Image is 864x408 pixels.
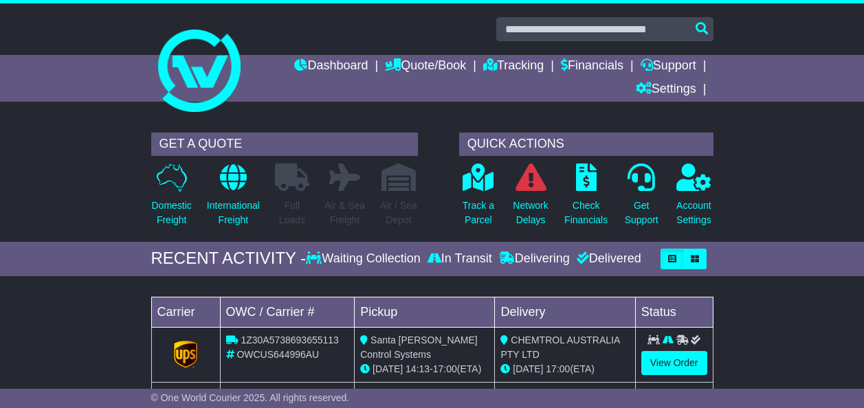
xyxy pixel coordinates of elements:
[641,351,707,375] a: View Order
[459,133,713,156] div: QUICK ACTIONS
[385,55,466,78] a: Quote/Book
[151,392,350,403] span: © One World Courier 2025. All rights reserved.
[500,362,629,376] div: (ETA)
[561,55,623,78] a: Financials
[546,363,570,374] span: 17:00
[462,163,495,235] a: Track aParcel
[641,55,696,78] a: Support
[152,199,192,227] p: Domestic Freight
[483,55,544,78] a: Tracking
[564,163,608,235] a: CheckFinancials
[625,199,658,227] p: Get Support
[151,163,192,235] a: DomesticFreight
[236,349,319,360] span: OWCUS644996AU
[206,163,261,235] a: InternationalFreight
[513,363,543,374] span: [DATE]
[564,199,608,227] p: Check Financials
[151,297,220,327] td: Carrier
[636,78,696,102] a: Settings
[174,341,197,368] img: GetCarrierServiceLogo
[207,199,260,227] p: International Freight
[513,199,548,227] p: Network Delays
[151,249,307,269] div: RECENT ACTIVITY -
[433,363,457,374] span: 17:00
[324,199,365,227] p: Air & Sea Freight
[495,297,635,327] td: Delivery
[496,251,573,267] div: Delivering
[406,363,430,374] span: 14:13
[573,251,641,267] div: Delivered
[151,133,418,156] div: GET A QUOTE
[241,335,338,345] span: 1Z30A5738693655113
[500,335,619,360] span: CHEMTROL AUSTRALIA PTY LTD
[373,363,403,374] span: [DATE]
[624,163,659,235] a: GetSupport
[360,335,478,360] span: Santa [PERSON_NAME] Control Systems
[512,163,549,235] a: NetworkDelays
[355,297,495,327] td: Pickup
[676,199,711,227] p: Account Settings
[220,297,355,327] td: OWC / Carrier #
[294,55,368,78] a: Dashboard
[380,199,417,227] p: Air / Sea Depot
[360,362,489,376] div: - (ETA)
[635,297,713,327] td: Status
[306,251,423,267] div: Waiting Collection
[676,163,712,235] a: AccountSettings
[424,251,496,267] div: In Transit
[275,199,309,227] p: Full Loads
[463,199,494,227] p: Track a Parcel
